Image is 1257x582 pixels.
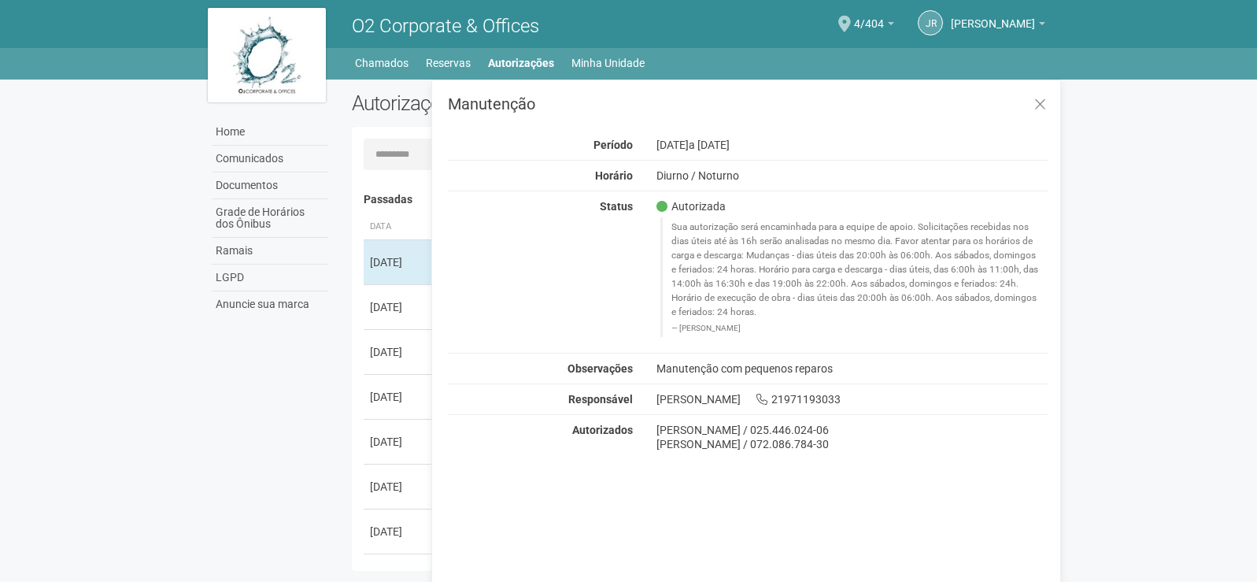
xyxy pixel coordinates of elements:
[212,265,328,291] a: LGPD
[660,217,1049,336] blockquote: Sua autorização será encaminhada para a equipe de apoio. Solicitações recebidas nos dias úteis at...
[370,299,428,315] div: [DATE]
[352,91,689,115] h2: Autorizações
[352,15,539,37] span: O2 Corporate & Offices
[854,20,894,32] a: 4/404
[212,172,328,199] a: Documentos
[645,169,1061,183] div: Diurno / Noturno
[212,199,328,238] a: Grade de Horários dos Ônibus
[572,424,633,436] strong: Autorizados
[918,10,943,35] a: JR
[370,254,428,270] div: [DATE]
[370,479,428,495] div: [DATE]
[854,2,884,30] span: 4/404
[212,146,328,172] a: Comunicados
[645,392,1061,406] div: [PERSON_NAME] 21971193033
[212,291,328,317] a: Anuncie sua marca
[370,524,428,539] div: [DATE]
[426,52,471,74] a: Reservas
[370,389,428,405] div: [DATE]
[951,2,1035,30] span: Jacqueline Rosa Mendes Franco
[448,96,1048,112] h3: Manutenção
[656,437,1049,451] div: [PERSON_NAME] / 072.086.784-30
[208,8,326,102] img: logo.jpg
[595,169,633,182] strong: Horário
[656,199,726,213] span: Autorizada
[656,423,1049,437] div: [PERSON_NAME] / 025.446.024-06
[568,393,633,406] strong: Responsável
[567,362,633,375] strong: Observações
[370,434,428,450] div: [DATE]
[488,52,554,74] a: Autorizações
[593,139,633,151] strong: Período
[689,139,730,151] span: a [DATE]
[355,52,409,74] a: Chamados
[671,323,1041,334] footer: [PERSON_NAME]
[645,361,1061,376] div: Manutenção com pequenos reparos
[212,119,328,146] a: Home
[645,138,1061,152] div: [DATE]
[364,214,434,240] th: Data
[370,344,428,360] div: [DATE]
[364,194,1038,206] h4: Passadas
[951,20,1045,32] a: [PERSON_NAME]
[600,200,633,213] strong: Status
[571,52,645,74] a: Minha Unidade
[212,238,328,265] a: Ramais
